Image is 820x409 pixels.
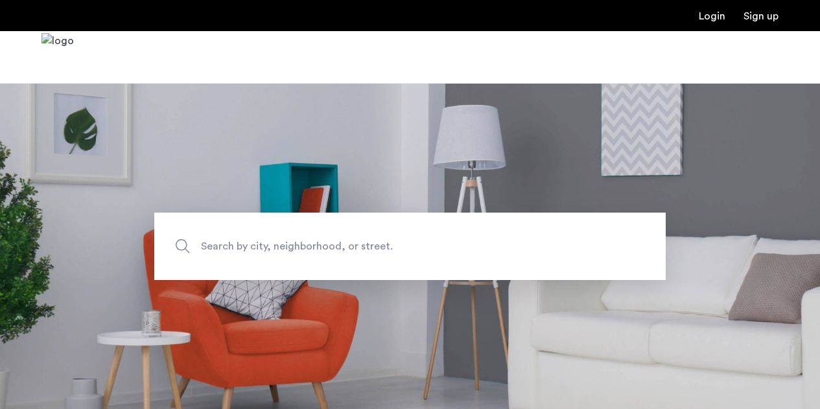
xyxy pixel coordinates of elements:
a: Registration [744,11,779,21]
img: logo [41,33,74,82]
a: Login [699,11,725,21]
span: Search by city, neighborhood, or street. [201,237,559,255]
input: Apartment Search [154,213,666,280]
a: Cazamio Logo [41,33,74,82]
